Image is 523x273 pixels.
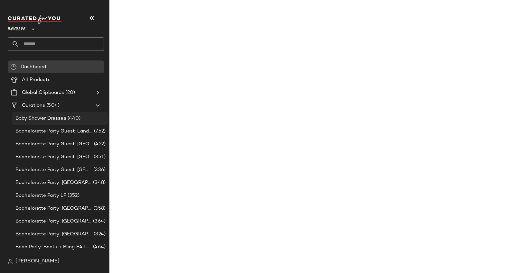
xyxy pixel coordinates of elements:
span: (504) [45,102,60,109]
span: (752) [93,128,106,135]
span: Bachelorette Party: [GEOGRAPHIC_DATA] [15,179,92,187]
span: Bach Party: Boots + Bling B4 the Ring [15,243,92,251]
span: Bachelorette Party: [GEOGRAPHIC_DATA] [15,231,92,238]
span: (422) [93,141,106,148]
span: All Products [22,76,51,84]
img: cfy_white_logo.C9jOOHJF.svg [8,15,62,24]
span: Revolve [8,22,25,33]
span: (440) [66,115,81,122]
span: Dashboard [21,63,46,71]
span: Bachelorette Party LP [15,192,66,199]
span: Bachelorette Party Guest: [GEOGRAPHIC_DATA] [15,166,92,174]
span: Baby Shower Dresses [15,115,66,122]
img: svg%3e [10,64,17,70]
span: (464) [92,243,106,251]
span: (351) [92,153,106,161]
span: (352) [66,192,79,199]
span: (324) [92,231,106,238]
span: Curations [22,102,45,109]
span: [PERSON_NAME] [15,258,60,265]
span: Bachelorette Party Guest: [GEOGRAPHIC_DATA] [15,153,92,161]
img: svg%3e [8,259,13,264]
span: (336) [92,166,106,174]
span: Bachelorette Party: [GEOGRAPHIC_DATA] [15,205,92,212]
span: (348) [92,179,106,187]
span: Bachelorette Party: [GEOGRAPHIC_DATA] [15,218,92,225]
span: (364) [92,218,106,225]
span: (20) [64,89,75,96]
span: (358) [92,205,106,212]
span: Bachelorette Party Guest: Landing Page [15,128,93,135]
span: Global Clipboards [22,89,64,96]
span: Bachelorette Party Guest: [GEOGRAPHIC_DATA] [15,141,93,148]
